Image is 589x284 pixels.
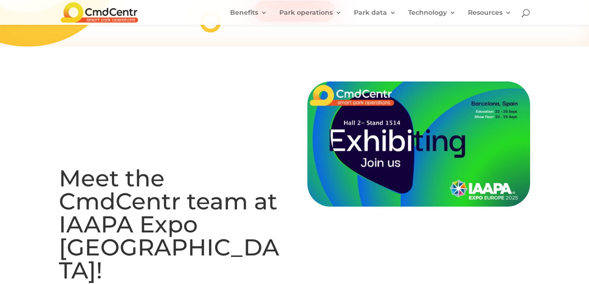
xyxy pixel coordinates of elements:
[354,9,396,25] a: Park data
[61,2,138,22] img: CmdCentr
[59,81,282,154] img: IAAPA_EXPO_LOGO_single_color
[279,9,342,25] a: Park operations
[230,9,267,25] a: Benefits
[468,9,512,25] a: Resources
[307,81,530,207] img: 06. IAAPA_EXPO Europe25_ShareYourPresence_1920x1080_AW2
